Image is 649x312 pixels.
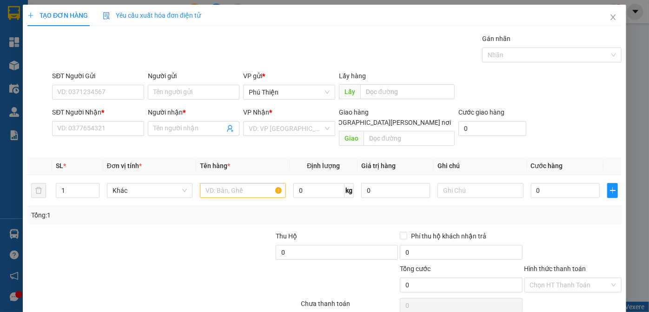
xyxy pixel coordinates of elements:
span: Phí thu hộ khách nhận trả [407,231,490,241]
span: Giao hàng [339,109,369,116]
button: Close [600,5,626,31]
button: plus [607,183,618,198]
div: Người nhận [148,107,239,117]
span: Lấy hàng [339,72,366,80]
div: VP gửi [243,71,335,81]
input: Ghi Chú [437,183,523,198]
div: Tổng: 1 [31,210,251,220]
span: SL [56,162,63,170]
input: Cước giao hàng [458,121,526,136]
button: delete [31,183,46,198]
div: Người gửi [148,71,239,81]
span: Yêu cầu xuất hóa đơn điện tử [103,12,201,19]
span: Khác [113,183,187,197]
input: Dọc đường [360,84,455,99]
label: Gán nhãn [482,35,510,42]
span: plus [27,12,34,19]
span: Thu Hộ [276,232,297,240]
img: icon [103,12,110,20]
span: Giá trị hàng [361,162,396,170]
div: SĐT Người Nhận [52,107,144,117]
span: close [609,14,617,21]
label: Hình thức thanh toán [524,265,586,272]
span: Cước hàng [531,162,563,170]
span: plus [608,187,618,194]
label: Cước giao hàng [458,109,504,116]
div: SĐT Người Gửi [52,71,144,81]
span: Phú Thiện [249,85,329,99]
th: Ghi chú [434,157,527,175]
span: Lấy [339,84,360,99]
input: VD: Bàn, Ghế [200,183,286,198]
span: VP Nhận [243,109,269,116]
span: [GEOGRAPHIC_DATA][PERSON_NAME] nơi [324,117,455,128]
input: Dọc đường [364,131,455,146]
span: Tổng cước [400,265,430,272]
span: Tên hàng [200,162,230,170]
span: Định lượng [307,162,340,170]
span: Đơn vị tính [107,162,142,170]
span: Giao [339,131,364,146]
span: kg [344,183,354,198]
input: 0 [361,183,430,198]
span: user-add [226,125,234,132]
span: TẠO ĐƠN HÀNG [27,12,88,19]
